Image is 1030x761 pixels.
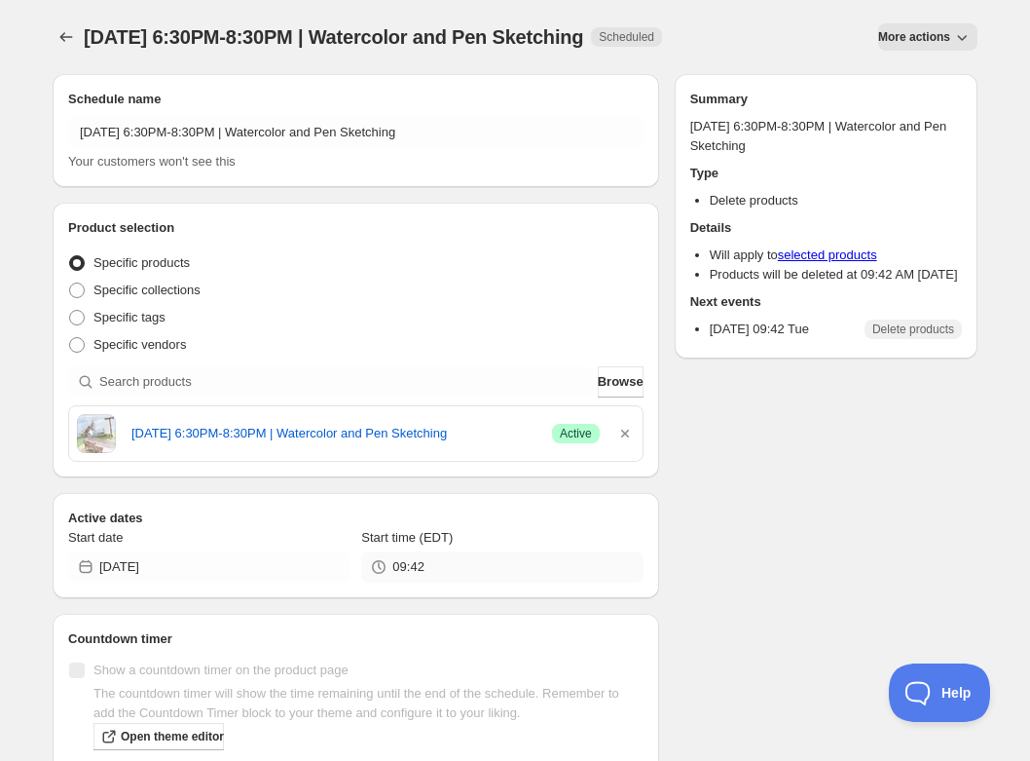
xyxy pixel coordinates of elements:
[690,117,962,156] p: [DATE] 6:30PM-8:30PM | Watercolor and Pen Sketching
[68,530,123,545] span: Start date
[99,366,594,398] input: Search products
[93,723,224,750] a: Open theme editor
[710,320,809,339] p: [DATE] 09:42 Tue
[710,246,962,265] li: Will apply to
[93,663,349,677] span: Show a countdown timer on the product page
[93,684,644,723] p: The countdown timer will show the time remaining until the end of the schedule. Remember to add t...
[710,265,962,285] li: Products will be deleted at 09:42 AM [DATE]
[598,372,644,392] span: Browse
[68,629,644,649] h2: Countdown timer
[690,292,962,312] h2: Next events
[690,90,962,109] h2: Summary
[778,247,877,262] a: selected products
[121,729,224,744] span: Open theme editor
[84,26,583,48] span: [DATE] 6:30PM-8:30PM | Watercolor and Pen Sketching
[690,164,962,183] h2: Type
[878,23,977,51] button: More actions
[68,154,236,169] span: Your customers won't see this
[361,530,453,545] span: Start time (EDT)
[68,90,644,109] h2: Schedule name
[68,509,644,528] h2: Active dates
[93,255,190,270] span: Specific products
[878,29,950,45] span: More actions
[872,322,954,337] span: Delete products
[690,218,962,238] h2: Details
[93,283,201,297] span: Specific collections
[93,337,186,352] span: Specific vendors
[710,191,962,210] li: Delete products
[599,29,654,45] span: Scheduled
[68,218,644,238] h2: Product selection
[598,366,644,398] button: Browse
[560,426,592,441] span: Active
[53,23,80,51] button: Schedules
[131,424,536,443] a: [DATE] 6:30PM-8:30PM | Watercolor and Pen Sketching
[889,664,991,722] iframe: Toggle Customer Support
[93,310,166,324] span: Specific tags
